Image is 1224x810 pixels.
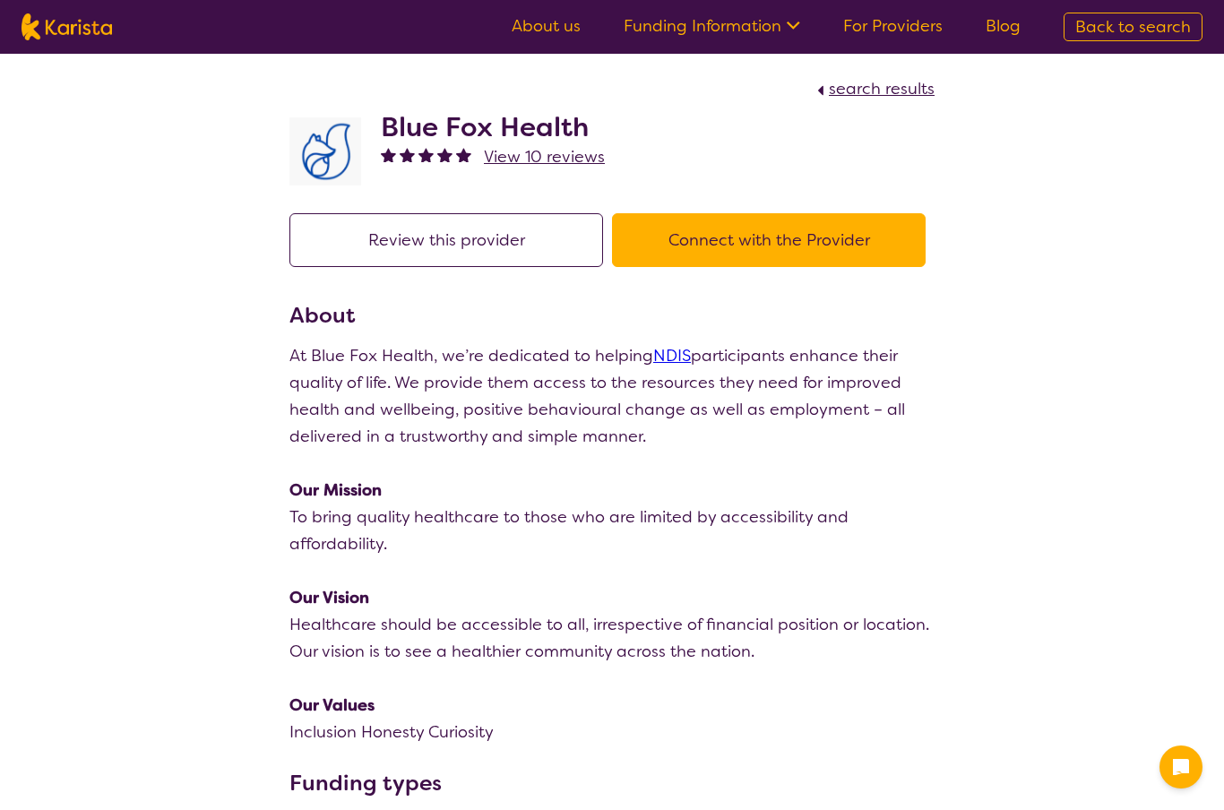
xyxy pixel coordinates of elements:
[289,611,935,665] p: Healthcare should be accessible to all, irrespective of financial position or location. Our visio...
[289,479,382,501] strong: Our Mission
[289,299,935,332] h3: About
[289,342,935,450] p: At Blue Fox Health, we’re dedicated to helping participants enhance their quality of life. We pro...
[289,719,935,745] p: Inclusion Honesty Curiosity
[512,15,581,37] a: About us
[289,694,375,716] strong: Our Values
[400,147,415,162] img: fullstar
[1075,16,1191,38] span: Back to search
[381,147,396,162] img: fullstar
[289,504,935,557] p: To bring quality healthcare to those who are limited by accessibility and affordability.
[612,229,935,251] a: Connect with the Provider
[381,111,605,143] h2: Blue Fox Health
[484,146,605,168] span: View 10 reviews
[829,78,935,99] span: search results
[624,15,800,37] a: Funding Information
[986,15,1021,37] a: Blog
[456,147,471,162] img: fullstar
[289,229,612,251] a: Review this provider
[289,587,369,608] strong: Our Vision
[418,147,434,162] img: fullstar
[437,147,453,162] img: fullstar
[843,15,943,37] a: For Providers
[484,143,605,170] a: View 10 reviews
[813,78,935,99] a: search results
[289,767,935,799] h3: Funding types
[289,213,603,267] button: Review this provider
[22,13,112,40] img: Karista logo
[289,117,361,185] img: lyehhyr6avbivpacwqcf.png
[612,213,926,267] button: Connect with the Provider
[1064,13,1202,41] a: Back to search
[653,345,691,366] a: NDIS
